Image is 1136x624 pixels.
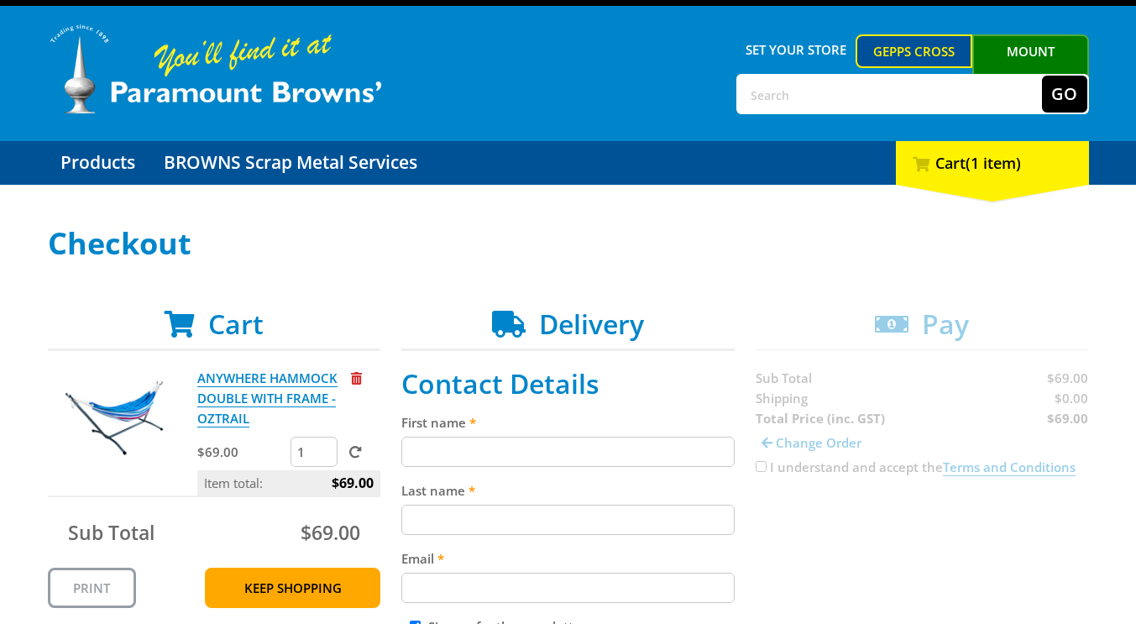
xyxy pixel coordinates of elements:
[966,153,1021,173] span: (1 item)
[68,519,154,546] span: Sub Total
[197,442,287,462] p: $69.00
[736,34,856,65] span: Set your store
[48,141,148,185] a: Go to the Products page
[351,370,362,386] a: Remove from cart
[332,470,374,496] span: $69.00
[197,370,338,427] a: ANYWHERE HAMMOCK DOUBLE WITH FRAME - OZTRAIL
[48,227,1089,260] h1: Checkout
[205,568,380,608] a: Keep Shopping
[1042,76,1087,113] button: Go
[401,412,735,433] label: First name
[972,34,1089,98] a: Mount [PERSON_NAME]
[197,470,380,496] p: Item total:
[401,573,735,603] input: Please enter your email address.
[401,548,735,569] label: Email
[401,480,735,501] label: Last name
[151,141,430,185] a: Go to the BROWNS Scrap Metal Services page
[64,368,165,469] img: ANYWHERE HAMMOCK DOUBLE WITH FRAME - OZTRAIL
[301,519,360,546] span: $69.00
[48,23,384,116] img: Paramount Browns'
[539,306,644,342] span: Delivery
[401,437,735,467] input: Please enter your first name.
[856,34,972,68] a: Gepps Cross
[896,141,1089,185] div: Cart
[738,76,1042,113] input: Search
[401,505,735,535] input: Please enter your last name.
[208,306,264,342] span: Cart
[48,568,136,608] a: Print
[401,368,735,400] h2: Contact Details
